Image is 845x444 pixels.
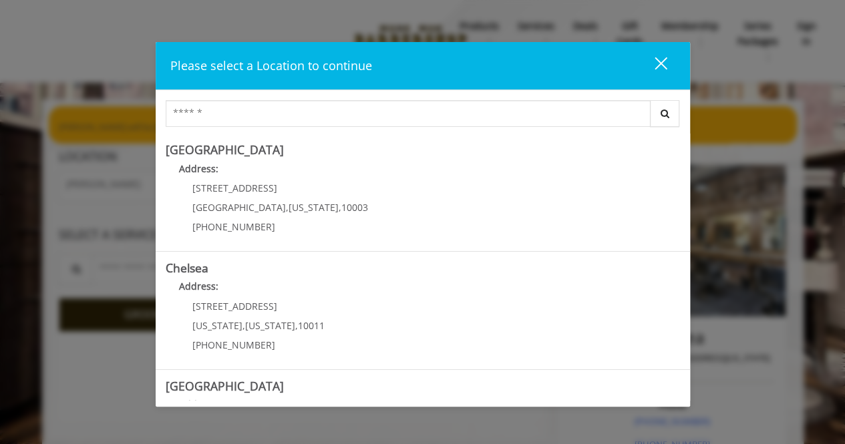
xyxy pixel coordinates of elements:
button: close dialog [630,52,675,79]
b: [GEOGRAPHIC_DATA] [166,378,284,394]
b: Address: [179,280,218,292]
b: [GEOGRAPHIC_DATA] [166,142,284,158]
span: , [339,201,341,214]
span: [GEOGRAPHIC_DATA] [192,201,286,214]
b: Chelsea [166,260,208,276]
span: [US_STATE] [289,201,339,214]
span: [PHONE_NUMBER] [192,339,275,351]
span: , [295,319,298,332]
i: Search button [657,109,673,118]
div: Center Select [166,100,680,134]
span: , [286,201,289,214]
div: close dialog [639,56,666,76]
span: Please select a Location to continue [170,57,372,73]
span: [US_STATE] [245,319,295,332]
b: Address: [179,162,218,175]
span: [STREET_ADDRESS] [192,300,277,312]
span: 10003 [341,201,368,214]
span: [STREET_ADDRESS] [192,182,277,194]
b: Address: [179,398,218,411]
span: 10011 [298,319,325,332]
input: Search Center [166,100,651,127]
span: [PHONE_NUMBER] [192,220,275,233]
span: [US_STATE] [192,319,242,332]
span: , [242,319,245,332]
